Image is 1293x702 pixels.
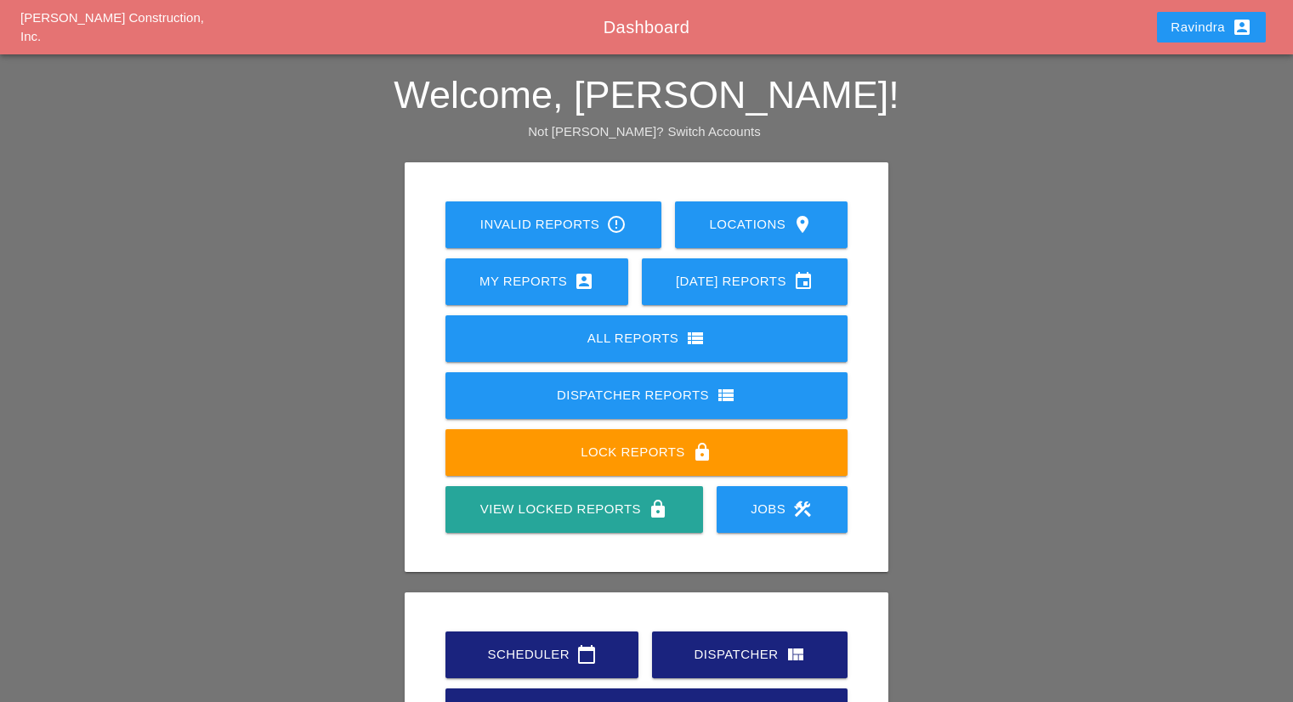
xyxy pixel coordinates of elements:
[604,18,689,37] span: Dashboard
[445,258,628,305] a: My Reports
[445,486,702,533] a: View Locked Reports
[445,315,848,362] a: All Reports
[669,271,820,292] div: [DATE] Reports
[473,442,820,462] div: Lock Reports
[648,499,668,519] i: lock
[692,442,712,462] i: lock
[445,631,638,678] a: Scheduler
[473,385,820,405] div: Dispatcher Reports
[792,214,813,235] i: location_on
[793,271,814,292] i: event
[652,631,847,678] a: Dispatcher
[702,214,820,235] div: Locations
[576,644,597,665] i: calendar_today
[473,644,611,665] div: Scheduler
[574,271,594,292] i: account_box
[785,644,806,665] i: view_quilt
[744,499,820,519] div: Jobs
[679,644,819,665] div: Dispatcher
[473,271,601,292] div: My Reports
[473,328,820,348] div: All Reports
[668,124,761,139] a: Switch Accounts
[642,258,848,305] a: [DATE] Reports
[20,10,204,44] a: [PERSON_NAME] Construction, Inc.
[528,124,663,139] span: Not [PERSON_NAME]?
[675,201,848,248] a: Locations
[1157,12,1266,42] button: Ravindra
[473,214,634,235] div: Invalid Reports
[445,201,661,248] a: Invalid Reports
[1232,17,1252,37] i: account_box
[1171,17,1252,37] div: Ravindra
[685,328,706,348] i: view_list
[717,486,848,533] a: Jobs
[606,214,627,235] i: error_outline
[473,499,675,519] div: View Locked Reports
[445,372,848,419] a: Dispatcher Reports
[792,499,813,519] i: construction
[716,385,736,405] i: view_list
[445,429,848,476] a: Lock Reports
